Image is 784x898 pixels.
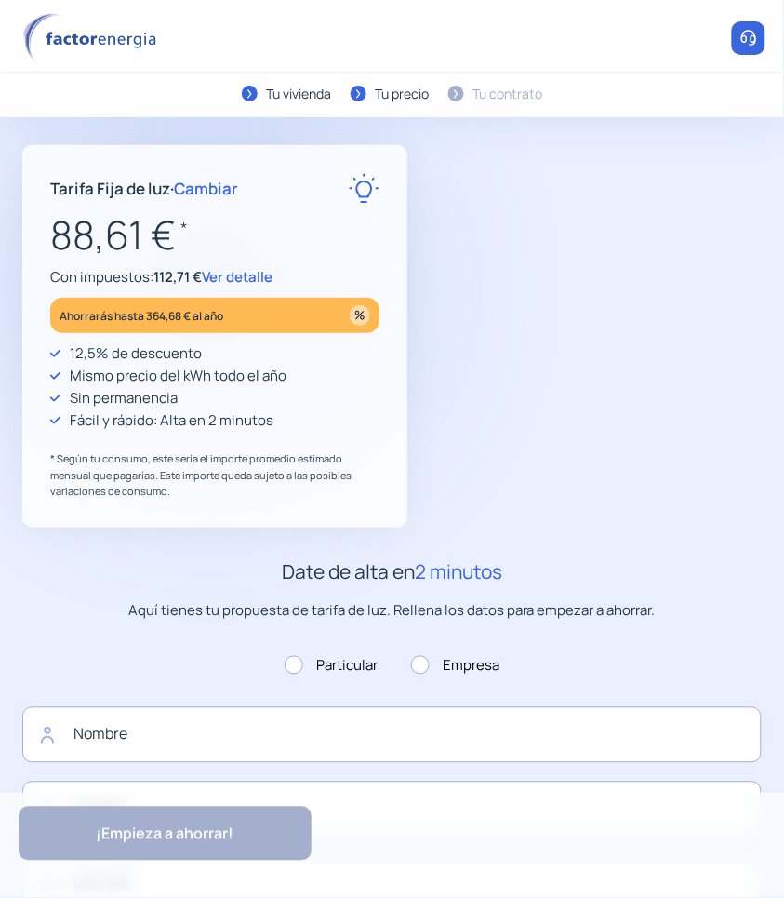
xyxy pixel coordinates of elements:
[415,559,502,585] span: 2 minutos
[19,13,167,64] img: logo factor
[22,557,762,589] h2: Date de alta en
[376,84,430,104] div: Tu precio
[50,204,379,266] p: 88,61 €
[267,84,332,104] div: Tu vivienda
[70,387,178,409] p: Sin permanencia
[350,305,370,326] img: percentage_icon.svg
[60,305,223,327] p: Ahorrarás hasta 364,68 € al año
[473,84,543,104] div: Tu contrato
[349,173,379,204] img: rate-E.svg
[50,266,379,288] p: Con impuestos:
[202,267,272,287] span: Ver detalle
[739,29,758,47] img: llamar
[50,450,379,500] p: * Según tu consumo, este sería el importe promedio estimado mensual que pagarías. Este importe qu...
[50,176,238,201] p: Tarifa Fija de luz ·
[70,409,273,432] p: Fácil y rápido: Alta en 2 minutos
[285,655,379,677] label: Particular
[153,267,202,287] span: 112,71 €
[174,178,238,199] span: Cambiar
[70,365,286,387] p: Mismo precio del kWh todo el año
[70,342,202,365] p: 12,5% de descuento
[411,655,500,677] label: Empresa
[22,600,762,623] p: Aquí tienes tu propuesta de tarifa de luz. Rellena los datos para empezar a ahorrar.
